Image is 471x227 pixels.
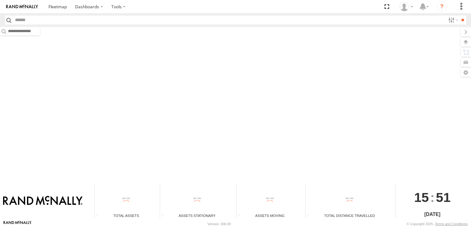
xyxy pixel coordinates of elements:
[436,184,451,210] span: 51
[208,222,231,226] div: Version: 306.00
[305,213,393,218] div: Total Distance Travelled
[414,184,429,210] span: 15
[95,213,158,218] div: Total Assets
[3,196,82,206] img: Rand McNally
[461,68,471,77] label: Map Settings
[435,222,468,226] a: Terms and Conditions
[3,221,32,227] a: Visit our Website
[237,213,303,218] div: Assets Moving
[6,5,38,9] img: rand-logo.svg
[237,214,246,218] div: Total number of assets current in transit.
[446,16,459,24] label: Search Filter Options
[160,213,234,218] div: Assets Stationary
[397,2,415,11] div: Valeo Dash
[437,2,447,12] i: ?
[407,222,468,226] div: © Copyright 2025 -
[95,214,104,218] div: Total number of Enabled Assets
[396,184,469,210] div: :
[396,211,469,218] div: [DATE]
[305,214,315,218] div: Total distance travelled by all assets within specified date range and applied filters
[160,214,169,218] div: Total number of assets current stationary.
